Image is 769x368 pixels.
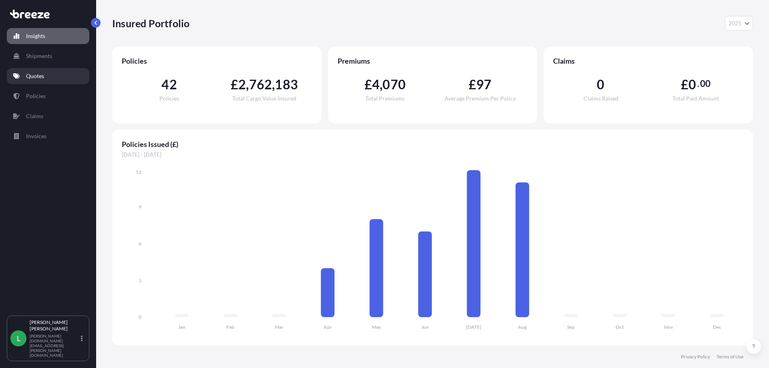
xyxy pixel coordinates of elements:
[30,334,79,358] p: [PERSON_NAME][DOMAIN_NAME][EMAIL_ADDRESS][PERSON_NAME][DOMAIN_NAME]
[584,96,618,101] span: Claims Raised
[729,19,741,27] span: 2025
[672,96,719,101] span: Total Paid Amount
[7,28,89,44] a: Insights
[681,78,688,91] span: £
[725,16,753,30] button: Year Selector
[469,78,476,91] span: £
[7,128,89,144] a: Invoices
[178,324,185,330] tspan: Jan
[664,324,673,330] tspan: Nov
[717,354,743,360] a: Terms of Use
[382,78,406,91] span: 070
[380,78,382,91] span: ,
[159,96,179,101] span: Policies
[597,78,604,91] span: 0
[553,56,743,66] span: Claims
[364,78,372,91] span: £
[139,278,141,284] tspan: 3
[338,56,528,66] span: Premiums
[30,319,79,332] p: [PERSON_NAME] [PERSON_NAME]
[324,324,332,330] tspan: Apr
[476,78,491,91] span: 97
[139,314,141,320] tspan: 0
[372,78,380,91] span: 4
[697,80,699,87] span: .
[122,56,312,66] span: Policies
[112,17,189,30] p: Insured Portfolio
[26,112,43,120] p: Claims
[161,78,177,91] span: 42
[26,32,45,40] p: Insights
[466,324,481,330] tspan: [DATE]
[26,92,46,100] p: Policies
[688,78,696,91] span: 0
[7,108,89,124] a: Claims
[17,334,20,342] span: L
[238,78,246,91] span: 2
[139,241,141,247] tspan: 6
[7,68,89,84] a: Quotes
[232,96,296,101] span: Total Cargo Value Insured
[275,324,284,330] tspan: Mar
[231,78,238,91] span: £
[122,139,743,149] span: Policies Issued (£)
[272,78,275,91] span: ,
[26,72,44,80] p: Quotes
[713,324,721,330] tspan: Dec
[226,324,234,330] tspan: Feb
[681,354,710,360] a: Privacy Policy
[445,96,516,101] span: Average Premium Per Policy
[518,324,527,330] tspan: Aug
[26,132,46,140] p: Invoices
[700,80,711,87] span: 00
[7,88,89,104] a: Policies
[567,324,575,330] tspan: Sep
[122,151,743,159] span: [DATE] - [DATE]
[616,324,624,330] tspan: Oct
[421,324,429,330] tspan: Jun
[249,78,272,91] span: 762
[246,78,249,91] span: ,
[372,324,381,330] tspan: May
[275,78,298,91] span: 183
[365,96,405,101] span: Total Premiums
[26,52,52,60] p: Shipments
[139,204,141,210] tspan: 9
[136,169,141,175] tspan: 12
[7,48,89,64] a: Shipments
